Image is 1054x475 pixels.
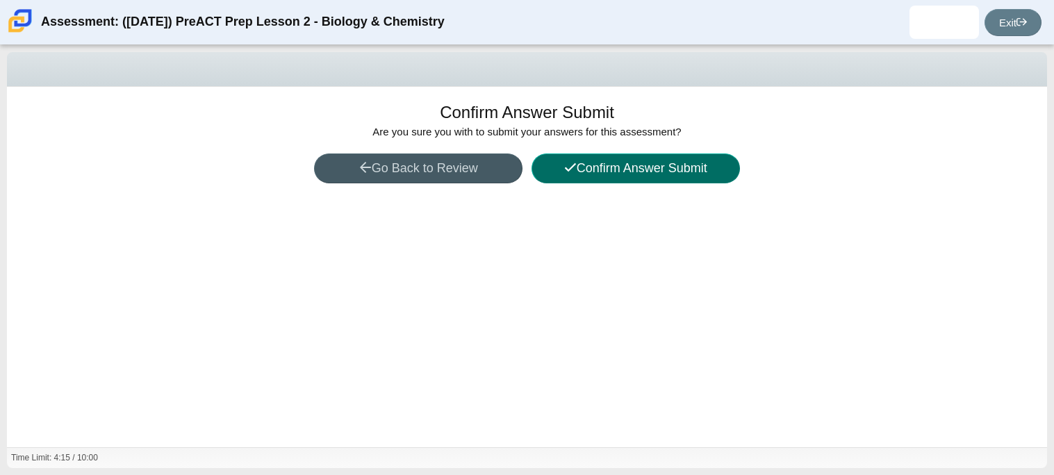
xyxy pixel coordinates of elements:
div: Assessment: ([DATE]) PreACT Prep Lesson 2 - Biology & Chemistry [41,6,445,39]
div: Time Limit: 4:15 / 10:00 [11,452,98,464]
button: Go Back to Review [314,153,522,183]
a: Exit [985,9,1041,36]
span: Are you sure you with to submit your answers for this assessment? [372,126,681,137]
img: Carmen School of Science & Technology [6,6,35,35]
img: akylez.perez-arroy.kCNTal [933,11,955,33]
h1: Confirm Answer Submit [440,101,614,124]
a: Carmen School of Science & Technology [6,26,35,37]
button: Confirm Answer Submit [532,153,740,183]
